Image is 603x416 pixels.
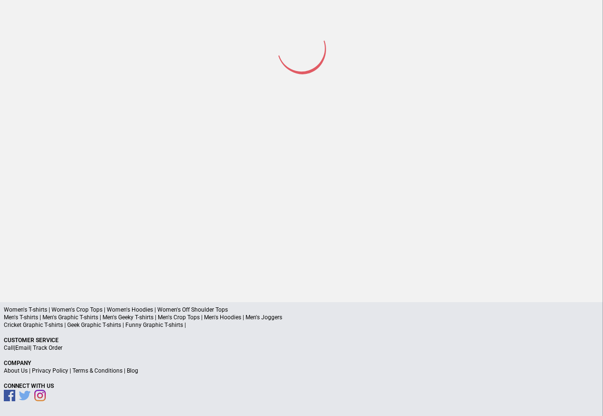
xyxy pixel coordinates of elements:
[15,345,30,351] a: Email
[4,367,28,374] a: About Us
[4,336,599,344] p: Customer Service
[4,314,599,321] p: Men's T-shirts | Men's Graphic T-shirts | Men's Geeky T-shirts | Men's Crop Tops | Men's Hoodies ...
[4,359,599,367] p: Company
[4,321,599,329] p: Cricket Graphic T-shirts | Geek Graphic T-shirts | Funny Graphic T-shirts |
[4,306,599,314] p: Women's T-shirts | Women's Crop Tops | Women's Hoodies | Women's Off Shoulder Tops
[72,367,123,374] a: Terms & Conditions
[4,382,599,390] p: Connect With Us
[127,367,138,374] a: Blog
[4,345,14,351] a: Call
[32,367,68,374] a: Privacy Policy
[33,345,62,351] a: Track Order
[4,367,599,375] p: | | |
[4,344,599,352] p: | |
